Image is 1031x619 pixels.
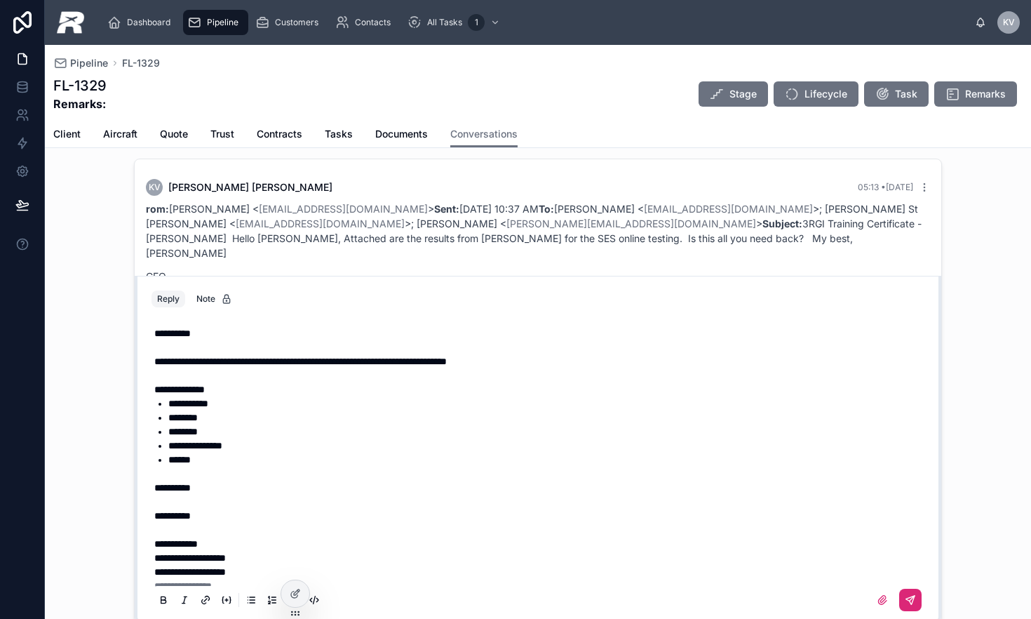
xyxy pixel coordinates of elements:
p: CEO [146,269,930,284]
span: Contracts [257,127,302,141]
button: Stage [699,81,768,107]
div: 1 [468,14,485,31]
h1: FL-1329 [53,76,107,95]
span: Client [53,127,81,141]
a: Quote [160,121,188,149]
a: [EMAIL_ADDRESS][DOMAIN_NAME] [644,203,813,215]
span: Stage [729,87,757,101]
strong: Remarks: [53,95,107,112]
a: Customers [251,10,328,35]
a: [PERSON_NAME][EMAIL_ADDRESS][DOMAIN_NAME] [506,218,756,229]
span: Tasks [325,127,353,141]
a: Conversations [450,121,518,148]
strong: To: [539,203,554,215]
button: Reply [151,291,185,307]
a: [EMAIL_ADDRESS][DOMAIN_NAME] [259,203,428,215]
span: Remarks [965,87,1006,101]
strong: Subject: [762,218,802,229]
div: Note [196,293,232,305]
a: FL-1329 [122,56,160,70]
span: Trust [210,127,234,141]
span: Dashboard [127,17,170,28]
a: Pipeline [53,56,108,70]
span: Lifecycle [804,87,847,101]
a: Trust [210,121,234,149]
a: Client [53,121,81,149]
div: scrollable content [96,7,975,38]
a: [EMAIL_ADDRESS][DOMAIN_NAME] [236,218,405,229]
span: Contacts [355,17,391,28]
a: All Tasks1 [403,10,507,35]
button: Lifecycle [774,81,858,107]
button: Remarks [934,81,1017,107]
span: All Tasks [427,17,462,28]
a: Dashboard [103,10,180,35]
p: [PERSON_NAME] < > [DATE] 10:37 AM [PERSON_NAME] < >; [PERSON_NAME] St [PERSON_NAME] < >; [PERSON_... [146,201,930,260]
span: Quote [160,127,188,141]
span: Documents [375,127,428,141]
a: Documents [375,121,428,149]
span: [PERSON_NAME] [PERSON_NAME] [168,180,332,194]
a: Tasks [325,121,353,149]
a: Contracts [257,121,302,149]
button: Note [191,291,238,307]
span: Customers [275,17,318,28]
span: Pipeline [70,56,108,70]
a: Aircraft [103,121,137,149]
span: Task [895,87,917,101]
span: 05:13 • [DATE] [858,182,913,192]
a: Contacts [331,10,400,35]
span: KV [149,182,161,193]
button: Task [864,81,929,107]
strong: rom: [146,203,169,215]
a: Pipeline [183,10,248,35]
span: Conversations [450,127,518,141]
img: App logo [56,11,85,34]
span: Pipeline [207,17,238,28]
span: Aircraft [103,127,137,141]
span: KV [1003,17,1015,28]
strong: Sent: [434,203,459,215]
